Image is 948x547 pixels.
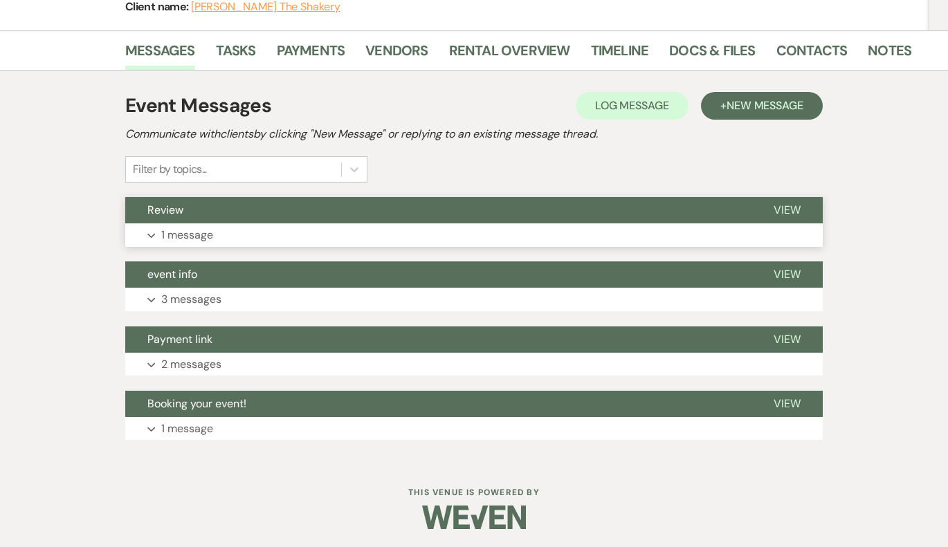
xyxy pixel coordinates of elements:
[751,326,823,353] button: View
[774,267,801,281] span: View
[133,161,207,178] div: Filter by topics...
[125,417,823,441] button: 1 message
[125,197,751,223] button: Review
[591,39,649,70] a: Timeline
[125,391,751,417] button: Booking your event!
[774,332,801,346] span: View
[147,396,246,411] span: Booking your event!
[751,261,823,288] button: View
[216,39,256,70] a: Tasks
[125,326,751,353] button: Payment link
[125,126,823,142] h2: Communicate with clients by clicking "New Message" or replying to an existing message thread.
[669,39,755,70] a: Docs & Files
[868,39,911,70] a: Notes
[422,493,526,541] img: Weven Logo
[147,332,212,346] span: Payment link
[365,39,428,70] a: Vendors
[147,203,183,217] span: Review
[161,226,213,244] p: 1 message
[774,396,801,411] span: View
[125,261,751,288] button: event info
[277,39,345,70] a: Payments
[595,98,669,113] span: Log Message
[125,91,271,120] h1: Event Messages
[147,267,197,281] span: event info
[774,203,801,217] span: View
[125,39,195,70] a: Messages
[727,98,803,113] span: New Message
[449,39,570,70] a: Rental Overview
[125,223,823,247] button: 1 message
[161,290,221,308] p: 3 messages
[751,391,823,417] button: View
[576,92,689,120] button: Log Message
[161,420,213,438] p: 1 message
[191,1,340,12] button: [PERSON_NAME] The Shakery
[125,353,823,376] button: 2 messages
[776,39,848,70] a: Contacts
[751,197,823,223] button: View
[125,288,823,311] button: 3 messages
[161,355,221,373] p: 2 messages
[701,92,823,120] button: +New Message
